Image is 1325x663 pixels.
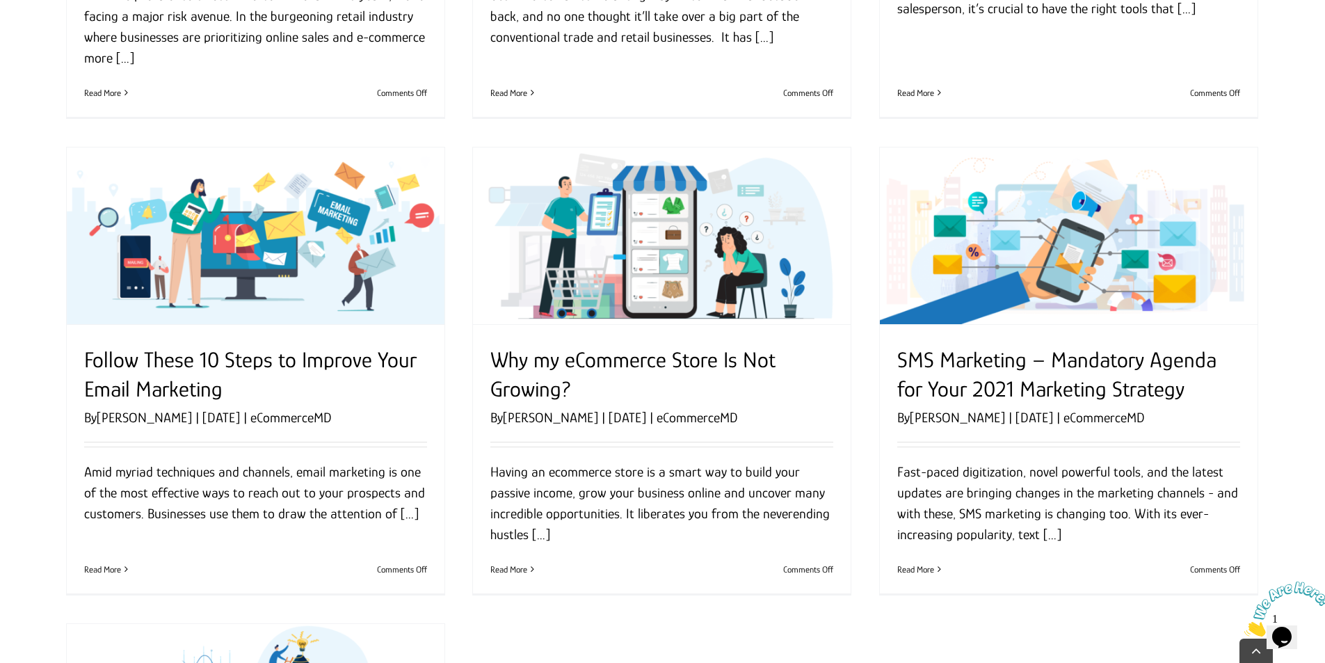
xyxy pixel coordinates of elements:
[377,88,427,98] span: Comments Off
[1005,410,1015,425] span: |
[897,88,934,98] a: More on Top sales Leads & Tools
[646,410,657,425] span: |
[490,461,833,545] p: Having an ecommerce store is a smart way to build your passive income, grow your business online ...
[1190,88,1240,98] span: Comments Off
[897,564,934,575] a: More on SMS Marketing – Mandatory Agenda for Your 2021 Marketing Strategy
[97,410,192,425] a: [PERSON_NAME]
[1239,576,1325,642] iframe: chat widget
[250,410,332,425] a: eCommerceMD
[598,410,609,425] span: |
[897,407,1240,428] p: By
[67,147,444,324] a: Follow These 10 Steps to Improve Your Email Marketing
[490,564,527,575] a: More on Why my eCommerce Store Is Not Growing?
[377,564,427,575] span: Comments Off
[6,6,92,61] img: Chat attention grabber
[880,147,1258,324] a: SMS Marketing – Mandatory Agenda for Your 2021 Marketing Strategy
[657,410,738,425] a: eCommerceMD
[490,407,833,428] p: By
[880,147,1258,324] img: SMS Marketing
[84,347,417,401] a: Follow These 10 Steps to Improve Your Email Marketing
[1015,410,1053,425] span: [DATE]
[783,564,833,575] span: Comments Off
[897,461,1240,545] p: Fast-paced digitization, novel powerful tools, and the latest updates are bringing changes in the...
[6,6,11,17] span: 1
[84,461,427,524] p: Amid myriad techniques and channels, email marketing is one of the most effective ways to reach o...
[503,410,598,425] a: [PERSON_NAME]
[1053,410,1063,425] span: |
[490,347,776,401] a: Why my eCommerce Store Is Not Growing?
[84,88,121,98] a: More on Malicious Bot Attacks Continue To Wreak Havoc on Retailers
[1063,410,1145,425] a: eCommerceMD
[897,347,1216,401] a: SMS Marketing – Mandatory Agenda for Your 2021 Marketing Strategy
[1190,564,1240,575] span: Comments Off
[609,410,646,425] span: [DATE]
[192,410,202,425] span: |
[240,410,250,425] span: |
[910,410,1005,425] a: [PERSON_NAME]
[490,88,527,98] a: More on Types Of eCommerce – Comprehensive Explanation with Examples
[84,564,121,575] a: More on Follow These 10 Steps to Improve Your Email Marketing
[84,407,427,428] p: By
[783,88,833,98] span: Comments Off
[473,147,851,324] a: Why my eCommerce Store Is Not Growing?
[202,410,240,425] span: [DATE]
